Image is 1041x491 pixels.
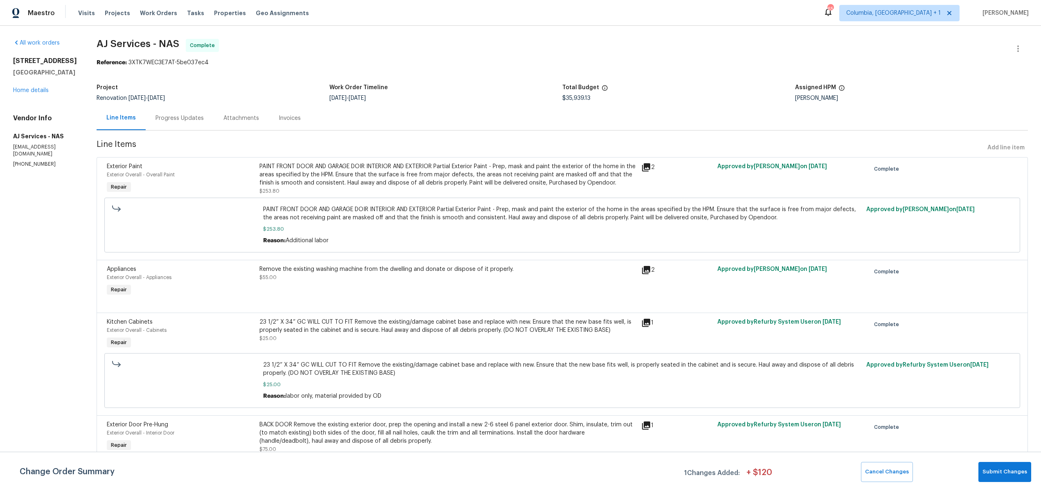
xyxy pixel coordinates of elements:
button: Cancel Changes [861,462,913,482]
span: Exterior Door Pre-Hung [107,422,168,428]
span: $253.80 [259,189,279,194]
span: Additional labor [286,238,329,243]
div: Progress Updates [155,114,204,122]
span: [DATE] [809,164,827,169]
span: $75.00 [259,447,276,452]
span: AJ Services - NAS [97,39,179,49]
div: Line Items [106,114,136,122]
span: Complete [874,423,902,431]
span: Approved by Refurby System User on [866,362,989,368]
span: - [128,95,165,101]
span: Visits [78,9,95,17]
div: PAINT FRONT DOOR AND GARAGE DOIR INTERIOR AND EXTERIOR Partial Exterior Paint - Prep, mask and pa... [259,162,636,187]
div: 2 [641,162,712,172]
span: Complete [874,268,902,276]
span: Renovation [97,95,165,101]
span: labor only, material provided by OD [286,393,381,399]
span: Complete [874,320,902,329]
span: Approved by [PERSON_NAME] on [866,207,975,212]
span: Exterior Overall - Appliances [107,275,171,280]
span: Approved by [PERSON_NAME] on [717,164,827,169]
span: $55.00 [259,275,277,280]
span: Approved by Refurby System User on [717,422,841,428]
span: Change Order Summary [20,462,115,482]
h5: Work Order Timeline [329,85,388,90]
span: Repair [108,183,130,191]
span: Projects [105,9,130,17]
span: Repair [108,338,130,347]
a: Home details [13,88,49,93]
span: Approved by [PERSON_NAME] on [717,266,827,272]
span: Exterior Overall - Interior Door [107,430,174,435]
p: [EMAIL_ADDRESS][DOMAIN_NAME] [13,144,77,158]
span: [DATE] [148,95,165,101]
span: Work Orders [140,9,177,17]
span: Geo Assignments [256,9,309,17]
h5: Project [97,85,118,90]
span: [DATE] [822,319,841,325]
p: [PHONE_NUMBER] [13,161,77,168]
span: Tasks [187,10,204,16]
span: $35,939.13 [562,95,590,101]
span: Kitchen Cabinets [107,319,153,325]
span: Repair [108,441,130,449]
div: 1 [641,421,712,430]
span: [DATE] [956,207,975,212]
span: Columbia, [GEOGRAPHIC_DATA] + 1 [846,9,941,17]
span: 1 Changes Added: [684,465,740,482]
div: Remove the existing washing machine from the dwelling and donate or dispose of it properly. [259,265,636,273]
span: [DATE] [349,95,366,101]
span: Complete [190,41,218,50]
span: Appliances [107,266,136,272]
h4: Vendor Info [13,114,77,122]
div: Attachments [223,114,259,122]
span: 23 1/2” X 34” GC WILL CUT TO FIT Remove the existing/damage cabinet base and replace with new. En... [263,361,862,377]
span: Maestro [28,9,55,17]
div: 65 [827,5,833,13]
h5: Total Budget [562,85,599,90]
div: 3XTK7WEC3E7AT-5be037ec4 [97,59,1028,67]
div: 1 [641,318,712,328]
h5: Assigned HPM [795,85,836,90]
span: Submit Changes [982,467,1027,477]
span: Exterior Overall - Overall Paint [107,172,175,177]
span: Complete [874,165,902,173]
span: $253.80 [263,225,862,233]
h2: [STREET_ADDRESS] [13,57,77,65]
span: Reason: [263,238,286,243]
span: [DATE] [809,266,827,272]
span: Approved by Refurby System User on [717,319,841,325]
span: Cancel Changes [865,467,909,477]
span: Reason: [263,393,286,399]
span: [PERSON_NAME] [979,9,1029,17]
h5: [GEOGRAPHIC_DATA] [13,68,77,77]
span: [DATE] [822,422,841,428]
span: Exterior Overall - Cabinets [107,328,167,333]
span: The total cost of line items that have been proposed by Opendoor. This sum includes line items th... [602,85,608,95]
span: [DATE] [128,95,146,101]
h5: AJ Services - NAS [13,132,77,140]
span: [DATE] [970,362,989,368]
span: + $ 120 [746,468,772,482]
span: PAINT FRONT DOOR AND GARAGE DOIR INTERIOR AND EXTERIOR Partial Exterior Paint - Prep, mask and pa... [263,205,862,222]
div: [PERSON_NAME] [795,95,1028,101]
span: [DATE] [329,95,347,101]
b: Reference: [97,60,127,65]
div: BACK DOOR Remove the existing exterior door, prep the opening and install a new 2-6 steel 6 panel... [259,421,636,445]
span: $25.00 [259,336,277,341]
div: 23 1/2” X 34” GC WILL CUT TO FIT Remove the existing/damage cabinet base and replace with new. En... [259,318,636,334]
span: - [329,95,366,101]
span: Line Items [97,140,984,155]
span: Repair [108,286,130,294]
span: The hpm assigned to this work order. [838,85,845,95]
span: $25.00 [263,381,862,389]
button: Submit Changes [978,462,1031,482]
span: Properties [214,9,246,17]
div: Invoices [279,114,301,122]
a: All work orders [13,40,60,46]
span: Exterior Paint [107,164,142,169]
div: 2 [641,265,712,275]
